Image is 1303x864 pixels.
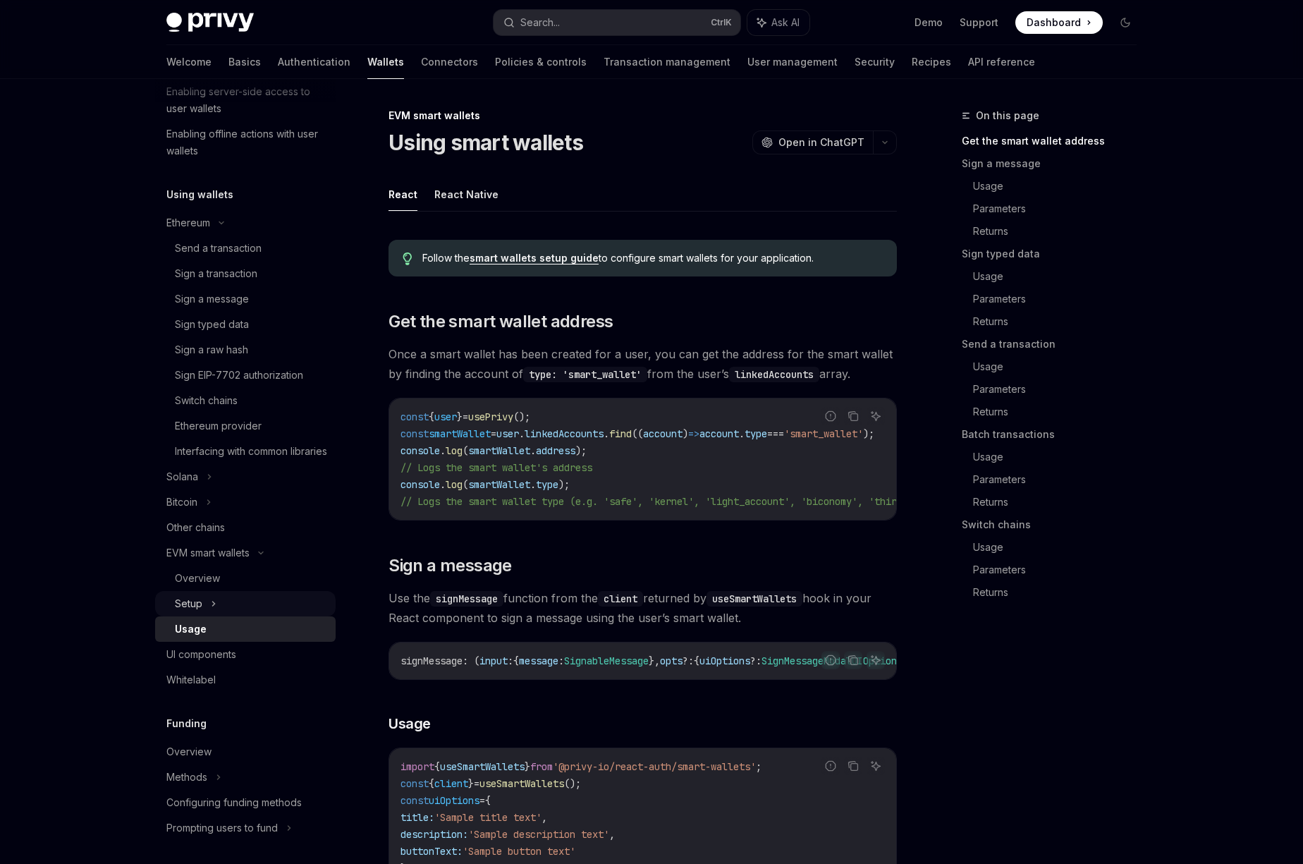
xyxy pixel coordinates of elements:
div: Sign EIP-7702 authorization [175,367,303,384]
a: Returns [973,581,1148,604]
span: const [400,777,429,790]
a: User management [747,45,838,79]
span: . [739,427,745,440]
span: // Logs the smart wallet type (e.g. 'safe', 'kernel', 'light_account', 'biconomy', 'thirdweb', 'c... [400,495,1072,508]
span: log [446,478,463,491]
div: Send a transaction [175,240,262,257]
a: Usage [973,175,1148,197]
a: Recipes [912,45,951,79]
a: Parameters [973,378,1148,401]
a: Overview [155,739,336,765]
div: Enabling offline actions with user wallets [166,126,327,159]
a: Wallets [367,45,404,79]
div: Overview [166,743,212,760]
span: (); [564,777,581,790]
span: 'Sample button text' [463,845,575,858]
a: Other chains [155,515,336,540]
div: Whitelabel [166,671,216,688]
div: Search... [520,14,560,31]
span: user [434,410,457,423]
span: : [558,655,564,667]
span: account [643,427,683,440]
a: Returns [973,220,1148,243]
button: Ask AI [867,407,885,425]
span: ?: [750,655,761,667]
div: Usage [175,621,207,638]
span: client [434,777,468,790]
span: . [530,478,536,491]
a: Usage [973,355,1148,378]
a: Policies & controls [495,45,587,79]
span: usePrivy [468,410,513,423]
span: console [400,478,440,491]
a: Usage [973,446,1148,468]
span: Ask AI [771,16,800,30]
span: } [468,777,474,790]
a: Returns [973,491,1148,513]
button: Copy the contents from the code block [844,651,862,669]
a: Enabling offline actions with user wallets [155,121,336,164]
span: . [604,427,609,440]
a: Parameters [973,559,1148,581]
button: Search...CtrlK [494,10,740,35]
span: . [440,478,446,491]
a: Sign a raw hash [155,337,336,363]
button: Report incorrect code [821,407,840,425]
a: Interfacing with common libraries [155,439,336,464]
span: opts [660,655,683,667]
span: from [530,760,553,773]
div: Sign a raw hash [175,341,248,358]
div: Sign a transaction [175,265,257,282]
div: Sign typed data [175,316,249,333]
code: linkedAccounts [729,367,819,382]
span: { [513,655,519,667]
span: // Logs the smart wallet's address [400,461,592,474]
span: title: [400,811,434,824]
h5: Using wallets [166,186,233,203]
button: Ask AI [867,651,885,669]
a: Basics [228,45,261,79]
span: . [440,444,446,457]
span: buttonText: [400,845,463,858]
span: { [694,655,699,667]
span: { [429,777,434,790]
button: Ask AI [867,757,885,775]
span: 'Sample description text' [468,828,609,841]
span: => [688,427,699,440]
span: SignMessageModalUIOptions [761,655,903,667]
span: smartWallet [468,444,530,457]
div: Ethereum [166,214,210,231]
div: UI components [166,646,236,663]
button: Toggle dark mode [1114,11,1137,34]
span: Usage [389,714,431,734]
span: } [457,410,463,423]
a: Send a transaction [962,333,1148,355]
span: 'smart_wallet' [784,427,863,440]
span: message [519,655,558,667]
span: } [525,760,530,773]
span: Dashboard [1027,16,1081,30]
span: address [536,444,575,457]
span: import [400,760,434,773]
span: const [400,427,429,440]
h5: Funding [166,715,207,732]
div: Switch chains [175,392,238,409]
a: Switch chains [962,513,1148,536]
span: (( [632,427,643,440]
button: Copy the contents from the code block [844,407,862,425]
span: { [434,760,440,773]
a: Configuring funding methods [155,790,336,815]
div: Sign a message [175,291,249,308]
div: Ethereum provider [175,418,262,434]
span: input [479,655,508,667]
a: Welcome [166,45,212,79]
a: Parameters [973,288,1148,310]
a: Parameters [973,197,1148,220]
a: Get the smart wallet address [962,130,1148,152]
span: : [508,655,513,667]
button: Report incorrect code [821,757,840,775]
a: Returns [973,401,1148,423]
div: Other chains [166,519,225,536]
span: === [767,427,784,440]
span: smartWallet [468,478,530,491]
